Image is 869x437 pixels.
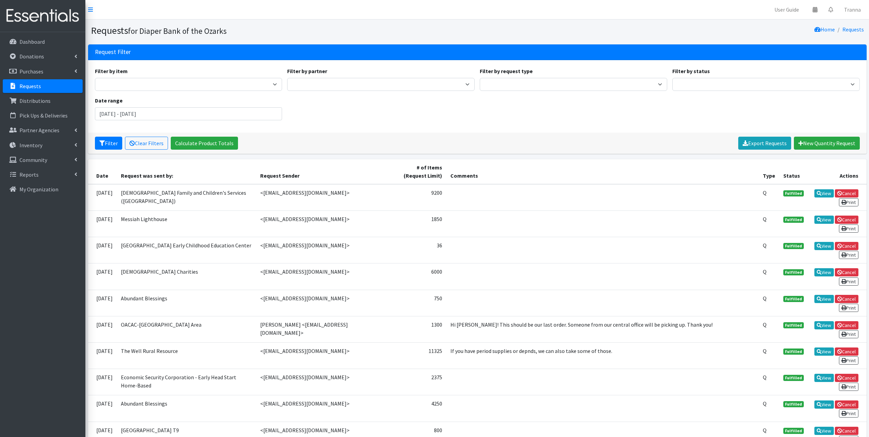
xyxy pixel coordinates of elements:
a: Cancel [835,321,858,329]
a: View [814,427,834,435]
a: Cancel [835,216,858,224]
td: [DEMOGRAPHIC_DATA] Charities [117,263,256,290]
p: Requests [19,83,41,90]
a: View [814,295,834,303]
a: View [814,216,834,224]
a: Home [814,26,835,33]
p: Donations [19,53,44,60]
td: <[EMAIL_ADDRESS][DOMAIN_NAME]> [256,290,390,316]
a: Export Requests [738,137,791,150]
abbr: Quantity [763,427,767,434]
a: View [814,268,834,276]
a: Print [839,224,858,233]
a: View [814,374,834,382]
abbr: Quantity [763,374,767,381]
a: New Quantity Request [794,137,860,150]
p: Reports [19,171,39,178]
td: [DATE] [88,290,117,316]
span: Fulfilled [783,217,804,223]
td: 2375 [390,369,446,395]
label: Filter by partner [287,67,327,75]
span: Fulfilled [783,243,804,249]
td: Hi [PERSON_NAME]! This should be our last order. Someone from our central office will be picking ... [446,316,759,342]
a: Community [3,153,83,167]
a: Cancel [835,242,858,250]
a: Cancel [835,295,858,303]
label: Filter by item [95,67,128,75]
td: <[EMAIL_ADDRESS][DOMAIN_NAME]> [256,342,390,369]
a: Inventory [3,138,83,152]
td: [DATE] [88,263,117,290]
td: OACAC-[GEOGRAPHIC_DATA] Area [117,316,256,342]
abbr: Quantity [763,242,767,249]
a: My Organization [3,182,83,196]
span: Fulfilled [783,322,804,328]
label: Date range [95,96,123,105]
a: Cancel [835,268,858,276]
td: <[EMAIL_ADDRESS][DOMAIN_NAME]> [256,395,390,422]
abbr: Quantity [763,347,767,354]
td: <[EMAIL_ADDRESS][DOMAIN_NAME]> [256,369,390,395]
a: View [814,400,834,409]
label: Filter by request type [480,67,533,75]
p: Distributions [19,97,51,104]
abbr: Quantity [763,268,767,275]
p: Pick Ups & Deliveries [19,112,68,119]
img: HumanEssentials [3,4,83,27]
input: January 1, 2011 - December 31, 2011 [95,107,282,120]
td: <[EMAIL_ADDRESS][DOMAIN_NAME]> [256,263,390,290]
th: Request Sender [256,159,390,184]
a: Tranna [839,3,866,16]
small: for Diaper Bank of the Ozarks [128,26,227,36]
td: Economic Security Corporation - Early Head Start Home-Based [117,369,256,395]
a: Print [839,277,858,286]
span: Fulfilled [783,269,804,275]
a: User Guide [769,3,804,16]
td: If you have period supplies or depnds, we can also take some of those. [446,342,759,369]
td: [DATE] [88,210,117,237]
span: Fulfilled [783,401,804,407]
td: 36 [390,237,446,263]
th: Status [779,159,808,184]
td: <[EMAIL_ADDRESS][DOMAIN_NAME]> [256,184,390,211]
a: Print [839,330,858,338]
th: Request was sent by: [117,159,256,184]
a: Print [839,304,858,312]
span: Fulfilled [783,190,804,196]
td: <[EMAIL_ADDRESS][DOMAIN_NAME]> [256,210,390,237]
h3: Request Filter [95,49,131,56]
th: Type [759,159,779,184]
a: View [814,189,834,197]
a: Pick Ups & Deliveries [3,109,83,122]
td: 6000 [390,263,446,290]
button: Filter [95,137,122,150]
td: 750 [390,290,446,316]
td: [DATE] [88,342,117,369]
a: View [814,242,834,250]
abbr: Quantity [763,216,767,222]
a: Print [839,356,858,365]
a: Print [839,198,858,206]
td: [DATE] [88,369,117,395]
p: Community [19,156,47,163]
h1: Requests [91,25,475,37]
abbr: Quantity [763,189,767,196]
a: Cancel [835,400,858,409]
a: Distributions [3,94,83,108]
a: Cancel [835,427,858,435]
td: Messiah Lighthouse [117,210,256,237]
abbr: Quantity [763,321,767,328]
span: Fulfilled [783,349,804,355]
a: Partner Agencies [3,123,83,137]
a: Print [839,409,858,418]
td: Abundant Blessings [117,290,256,316]
span: Fulfilled [783,296,804,302]
td: [DATE] [88,316,117,342]
td: [PERSON_NAME] <[EMAIL_ADDRESS][DOMAIN_NAME]> [256,316,390,342]
td: Abundant Blessings [117,395,256,422]
p: Dashboard [19,38,45,45]
a: View [814,347,834,356]
abbr: Quantity [763,400,767,407]
a: View [814,321,834,329]
td: The Well Rural Resource [117,342,256,369]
